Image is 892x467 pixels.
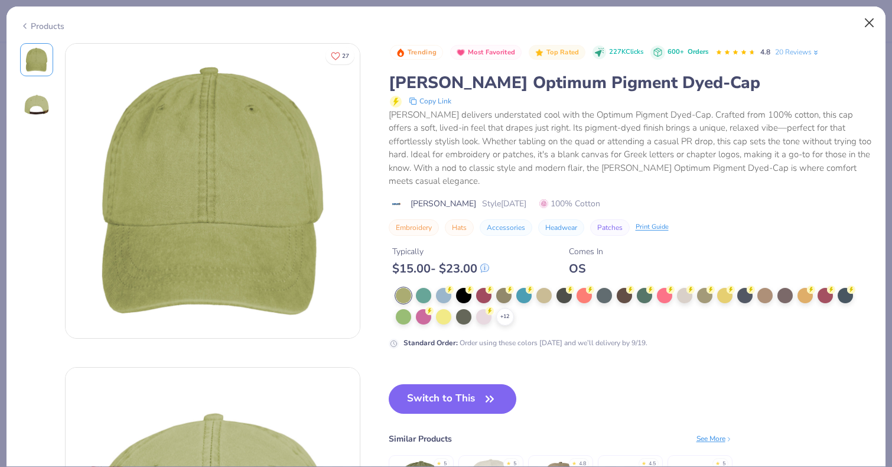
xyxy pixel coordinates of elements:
[389,433,452,445] div: Similar Products
[529,45,585,60] button: Badge Button
[342,53,349,59] span: 27
[500,313,509,321] span: + 12
[411,197,476,210] span: [PERSON_NAME]
[392,245,489,258] div: Typically
[20,20,64,33] div: Products
[389,219,439,236] button: Embroidery
[22,46,51,74] img: Front
[775,47,820,57] a: 20 Reviews
[642,460,646,465] div: ★
[535,48,544,57] img: Top Rated sort
[408,49,437,56] span: Trending
[569,245,603,258] div: Comes In
[392,261,489,276] div: $ 15.00 - $ 23.00
[445,219,474,236] button: Hats
[396,48,405,57] img: Trending sort
[468,49,515,56] span: Most Favorited
[506,460,511,465] div: ★
[715,460,720,465] div: ★
[450,45,522,60] button: Badge Button
[572,460,577,465] div: ★
[22,90,51,119] img: Back
[480,219,532,236] button: Accessories
[858,12,881,34] button: Close
[590,219,630,236] button: Patches
[636,222,669,232] div: Print Guide
[403,338,647,348] div: Order using these colors [DATE] and we’ll delivery by 9/19.
[539,197,600,210] span: 100% Cotton
[546,49,580,56] span: Top Rated
[389,108,873,188] div: [PERSON_NAME] delivers understated cool with the Optimum Pigment Dyed-Cap. Crafted from 100% cott...
[482,197,526,210] span: Style [DATE]
[456,48,465,57] img: Most Favorited sort
[389,384,517,414] button: Switch to This
[668,47,708,57] div: 600+
[66,44,360,338] img: Front
[390,45,443,60] button: Badge Button
[389,199,405,209] img: brand logo
[538,219,584,236] button: Headwear
[325,47,354,64] button: Like
[715,43,756,62] div: 4.8 Stars
[405,94,455,108] button: copy to clipboard
[609,47,643,57] span: 227K Clicks
[688,47,708,56] span: Orders
[760,47,770,57] span: 4.8
[696,433,733,444] div: See More
[403,338,458,348] strong: Standard Order :
[437,460,441,465] div: ★
[569,261,603,276] div: OS
[389,72,873,94] div: [PERSON_NAME] Optimum Pigment Dyed-Cap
